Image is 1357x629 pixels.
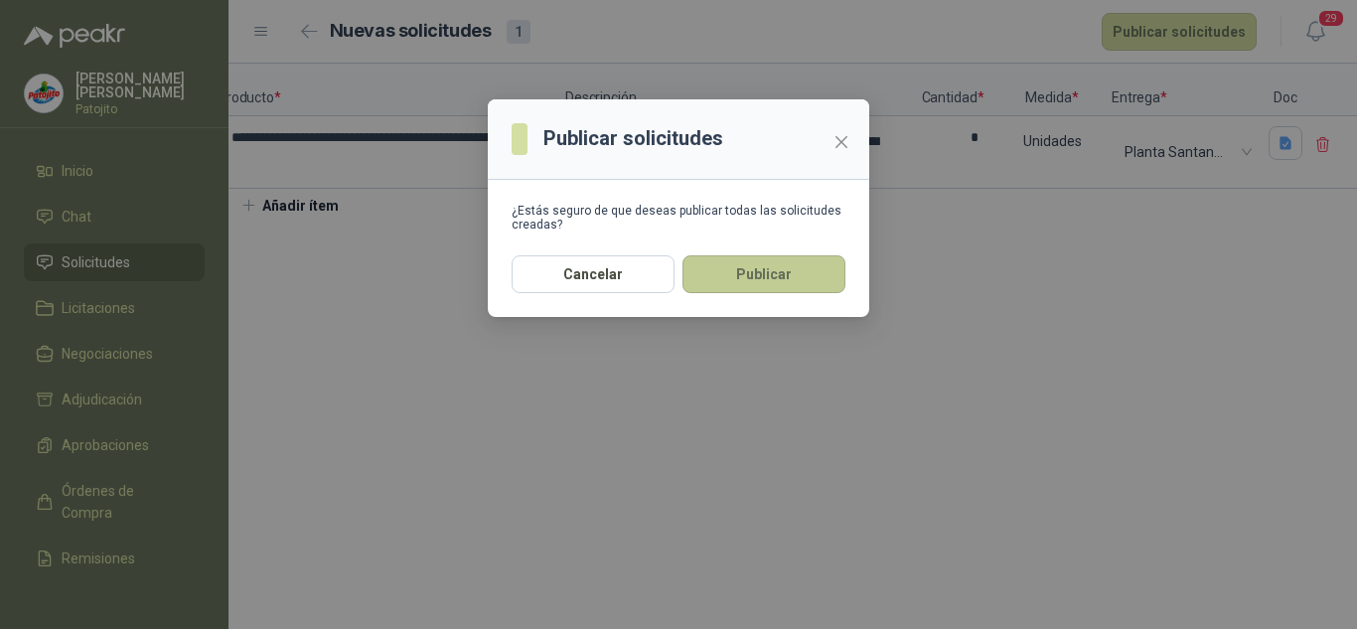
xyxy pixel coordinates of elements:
[512,255,675,293] button: Cancelar
[543,123,723,154] h3: Publicar solicitudes
[682,255,845,293] button: Publicar
[833,134,849,150] span: close
[512,204,845,232] div: ¿Estás seguro de que deseas publicar todas las solicitudes creadas?
[826,126,857,158] button: Close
